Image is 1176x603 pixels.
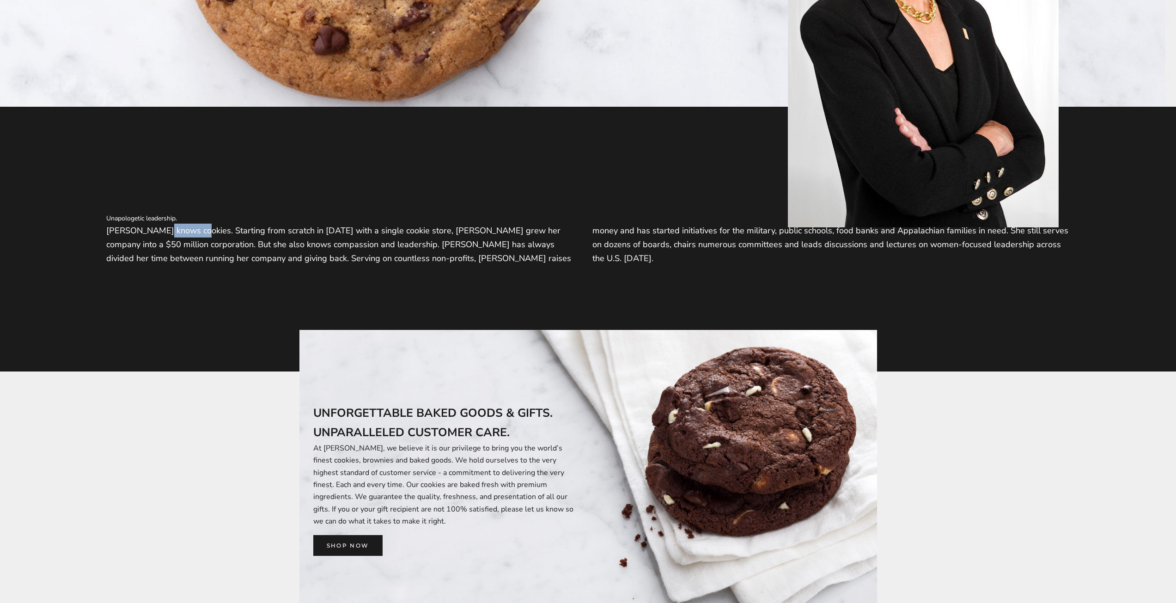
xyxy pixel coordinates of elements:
[106,213,1070,224] div: Unapologetic leadership.
[313,535,383,556] a: SHOP NOW
[313,442,581,528] p: At [PERSON_NAME], we believe it is our privilege to bring you the world’s finest cookies, brownie...
[7,568,96,596] iframe: Sign Up via Text for Offers
[106,224,1070,265] p: [PERSON_NAME] knows cookies. Starting from scratch in [DATE] with a single cookie store, [PERSON_...
[313,404,581,442] div: Unforgettable baked goods & gifts. Unparalleled customer care.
